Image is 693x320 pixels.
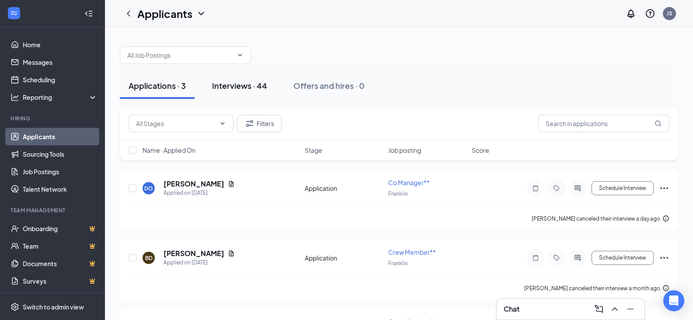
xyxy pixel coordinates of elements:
a: SurveysCrown [23,272,98,290]
svg: WorkstreamLogo [10,9,18,18]
span: Co Manager** [388,179,430,186]
span: Name · Applied On [143,146,195,155]
span: Stage [305,146,322,155]
button: ChevronUp [608,302,622,316]
div: [PERSON_NAME] canceled their interview a day ago. [532,215,669,223]
div: Interviews · 44 [212,80,267,91]
div: Reporting [23,93,98,102]
div: Team Management [10,207,96,214]
svg: Info [662,215,669,222]
span: Job posting [388,146,421,155]
h5: [PERSON_NAME] [164,249,224,258]
svg: Notifications [626,8,636,19]
svg: Settings [10,302,19,311]
span: Crew Member** [388,248,436,256]
h3: Chat [504,304,519,314]
a: OnboardingCrown [23,220,98,237]
svg: ActiveChat [572,254,583,261]
svg: ComposeMessage [594,304,604,314]
svg: ChevronDown [196,8,206,19]
svg: Ellipses [659,253,669,263]
svg: Ellipses [659,183,669,193]
a: Talent Network [23,180,98,198]
svg: Tag [551,185,562,192]
svg: ChevronUp [609,304,620,314]
a: Applicants [23,128,98,145]
svg: ChevronLeft [123,8,134,19]
a: Home [23,36,98,53]
div: Offers and hires · 0 [293,80,365,91]
input: Search in applications [538,115,669,132]
input: All Stages [136,119,216,128]
svg: ChevronDown [237,52,244,59]
div: Applied on [DATE] [164,189,235,197]
div: [PERSON_NAME] canceled their interview a month ago. [524,284,669,293]
svg: ChevronDown [219,120,226,127]
div: Switch to admin view [23,302,84,311]
button: Minimize [623,302,637,316]
div: Hiring [10,115,96,122]
a: Sourcing Tools [23,145,98,163]
svg: Document [228,180,235,187]
a: Scheduling [23,71,98,88]
svg: Collapse [84,9,93,18]
span: Score [472,146,489,155]
input: All Job Postings [127,50,233,60]
div: DO [144,185,153,192]
svg: Tag [551,254,562,261]
div: Application [305,253,383,262]
a: DocumentsCrown [23,255,98,272]
button: Filter Filters [237,115,282,132]
svg: Analysis [10,93,19,102]
div: Application [305,184,383,193]
a: TeamCrown [23,237,98,255]
h1: Applicants [137,6,192,21]
svg: MagnifyingGlass [655,120,662,127]
span: Franklin [388,260,408,267]
button: Schedule Interview [592,181,654,195]
svg: QuestionInfo [645,8,655,19]
svg: Document [228,250,235,257]
svg: Info [662,285,669,292]
button: ComposeMessage [592,302,606,316]
svg: Minimize [625,304,636,314]
div: Open Intercom Messenger [663,290,684,311]
svg: ActiveChat [572,185,583,192]
div: BD [145,254,153,262]
svg: Note [530,185,541,192]
div: Applied on [DATE] [164,258,235,267]
button: Schedule Interview [592,251,654,265]
a: Job Postings [23,163,98,180]
span: Franklin [388,190,408,197]
div: JS [667,10,672,17]
svg: Note [530,254,541,261]
div: Applications · 3 [129,80,186,91]
h5: [PERSON_NAME] [164,179,224,189]
a: Messages [23,53,98,71]
svg: Filter [244,118,255,129]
